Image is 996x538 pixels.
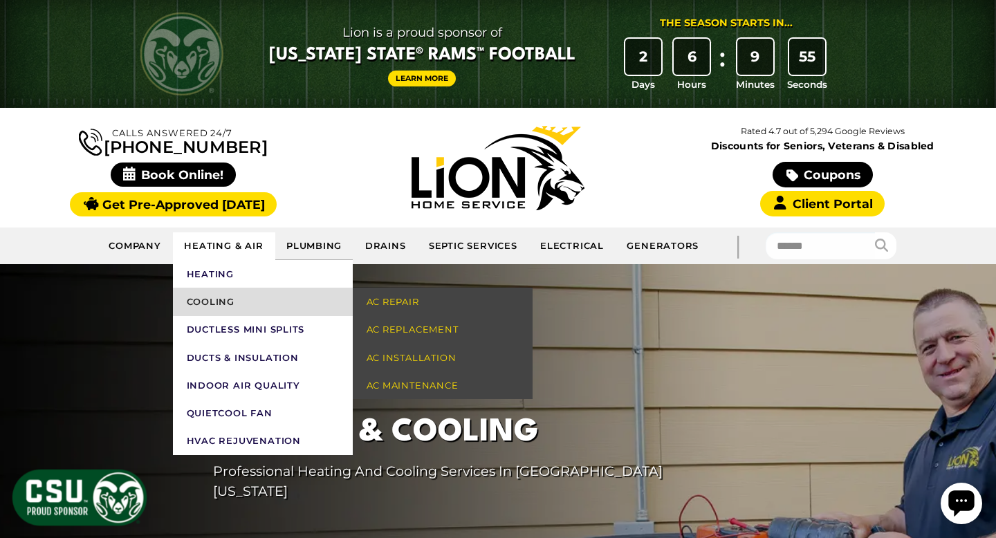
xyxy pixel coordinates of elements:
a: [PHONE_NUMBER] [79,126,267,156]
div: 6 [674,39,710,75]
a: Drains [353,232,417,260]
a: Cooling [173,288,353,315]
a: AC Installation [353,344,533,371]
div: 2 [625,39,661,75]
img: CSU Rams logo [140,12,223,95]
h1: Heating & Cooling [213,409,717,456]
a: Learn More [388,71,456,86]
a: Heating [173,260,353,288]
p: Rated 4.7 out of 5,294 Google Reviews [661,124,985,139]
a: AC Maintenance [353,371,533,399]
a: HVAC Rejuvenation [173,427,353,455]
div: : [716,39,730,92]
a: Company [98,232,173,260]
div: | [710,228,766,264]
a: Septic Services [418,232,529,260]
img: CSU Sponsor Badge [10,467,149,528]
span: Book Online! [111,163,236,187]
a: Ductless Mini Splits [173,316,353,344]
a: Indoor Air Quality [173,371,353,399]
p: Professional Heating And Cooling Services In [GEOGRAPHIC_DATA][US_STATE] [213,461,717,501]
span: Seconds [787,77,827,91]
a: Client Portal [760,191,885,216]
div: The Season Starts in... [660,16,793,31]
div: 9 [737,39,773,75]
img: Lion Home Service [412,126,584,210]
a: Coupons [773,162,872,187]
a: Get Pre-Approved [DATE] [70,192,277,216]
span: Days [631,77,655,91]
a: Plumbing [275,232,354,260]
span: Minutes [736,77,775,91]
span: [US_STATE] State® Rams™ Football [269,44,575,67]
a: AC Replacement [353,316,533,344]
span: Discounts for Seniors, Veterans & Disabled [663,141,982,151]
a: Electrical [529,232,616,260]
div: Open chat widget [6,6,47,47]
a: Ducts & Insulation [173,344,353,371]
a: QuietCool Fan [173,399,353,427]
a: Heating & Air [173,232,275,260]
div: 55 [789,39,825,75]
a: Generators [616,232,710,260]
span: Lion is a proud sponsor of [269,21,575,44]
a: AC Repair [353,288,533,315]
span: Hours [677,77,706,91]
